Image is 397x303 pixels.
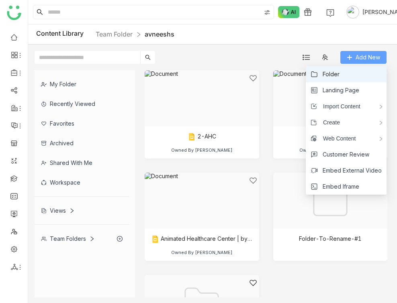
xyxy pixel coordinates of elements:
button: Add New [340,51,387,64]
button: Landing Page [311,86,359,95]
div: Workspace [35,173,129,192]
div: Content Library [36,29,174,39]
span: Embed Iframe [323,182,359,191]
span: Customer Review [323,150,369,159]
div: My Folder [35,74,129,94]
img: ask-buddy-normal.svg [278,6,300,18]
img: logo [7,6,21,20]
span: Embed External Video [323,166,382,175]
img: avatar [346,6,359,18]
button: Customer Review [311,150,369,159]
a: Team Folder [96,30,133,38]
img: help.svg [326,9,334,17]
img: Document [273,70,388,126]
span: Create [317,118,340,127]
div: Owned By [PERSON_NAME] [171,147,233,153]
div: Recently Viewed [35,94,129,114]
button: Embed External Video [311,166,382,175]
div: Favorites [35,114,129,133]
div: Archived [35,133,129,153]
span: Web Content [317,134,356,143]
div: Animated Healthcare Center | by Slidesgo | Renamed #2 [151,235,253,243]
img: g-ppt.svg [188,133,196,141]
span: Landing Page [323,86,359,95]
button: Folder [311,70,340,79]
div: 2-AHC [188,133,216,141]
div: Team Folders [41,235,95,242]
div: Folder-To-Rename-#1 [299,235,362,242]
a: avneeshs [145,30,174,38]
div: Views [41,207,75,214]
span: Folder [323,70,340,79]
img: Document [145,70,259,126]
div: Shared with me [35,153,129,173]
img: list.svg [303,54,310,61]
img: Folder [310,181,350,221]
span: Import Content [317,102,360,111]
span: Add New [356,53,380,62]
div: Owned By [PERSON_NAME] [299,147,361,153]
img: search-type.svg [264,9,270,16]
button: Embed Iframe [311,182,359,191]
img: Document [145,173,259,229]
div: Owned By [PERSON_NAME] [171,250,233,255]
img: g-ppt.svg [151,235,159,243]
